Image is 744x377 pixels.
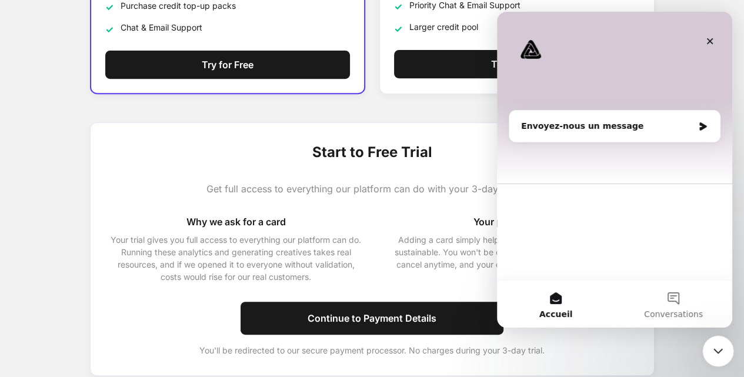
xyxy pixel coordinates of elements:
[105,51,350,79] button: Try for Free
[409,21,478,33] span: Larger credit pool
[703,336,734,367] iframe: Intercom live chat
[382,233,635,271] p: Adding a card simply helps us keep trials meaningful and sustainable. You won't be charged during...
[109,344,635,356] p: You'll be redirected to our secure payment processor. No charges during your 3-day trial.
[394,22,402,36] span: ✓
[241,302,503,335] button: Continue to Payment Details
[312,142,432,163] span: Start to Free Trial
[105,22,114,36] span: ✓
[121,21,202,34] span: Chat & Email Support
[394,50,640,78] button: Try for Free
[109,182,635,196] p: Get full access to everything our platform can do with your 3-day free trial
[497,12,732,328] iframe: Intercom live chat
[109,215,363,229] h4: Why we ask for a card
[382,215,635,229] h4: Your protection
[109,233,363,283] p: Your trial gives you full access to everything our platform can do. Running these analytics and g...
